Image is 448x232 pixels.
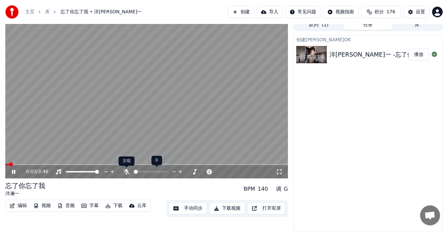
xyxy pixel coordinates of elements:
[294,20,343,30] button: 队列
[416,9,425,15] div: 设置
[55,201,77,210] button: 音频
[137,202,146,209] div: 云库
[420,205,440,225] a: 开放式聊天
[393,20,442,30] button: 库
[26,168,42,175] div: /
[119,156,134,166] div: 主唱
[31,201,53,210] button: 视频
[25,9,35,15] a: 主页
[26,168,36,175] span: 0:03
[38,168,48,175] span: 3:46
[45,9,50,15] a: 库
[169,202,207,214] button: 手动同步
[323,6,358,18] button: 视频指南
[210,202,245,214] button: 下载视频
[284,185,288,193] div: G
[361,6,401,18] button: 积分176
[375,9,384,15] span: 积分
[247,202,285,214] button: 打开双屏
[103,201,125,210] button: 下载
[294,35,442,43] div: 创建[PERSON_NAME]OK
[285,6,320,18] button: 常见问题
[5,5,19,19] img: youka
[343,20,393,30] button: 任务
[257,6,283,18] button: 导入
[25,9,142,15] nav: breadcrumb
[258,185,268,193] div: 140
[403,6,429,18] button: 设置
[408,49,429,61] button: 播放
[79,201,101,210] button: 字幕
[5,181,45,190] div: 忘了你忘了我
[329,50,431,59] div: 洋[PERSON_NAME]一 -忘了你忘了我
[322,22,328,28] span: ( 1 )
[228,6,254,18] button: 创建
[7,201,30,210] button: 编辑
[276,185,281,193] div: 调
[151,156,162,165] div: 0
[5,190,45,197] div: 洋澜一
[60,9,142,15] span: 忘了你忘了我 • 洋[PERSON_NAME]一
[244,185,255,193] div: BPM
[387,9,396,15] span: 176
